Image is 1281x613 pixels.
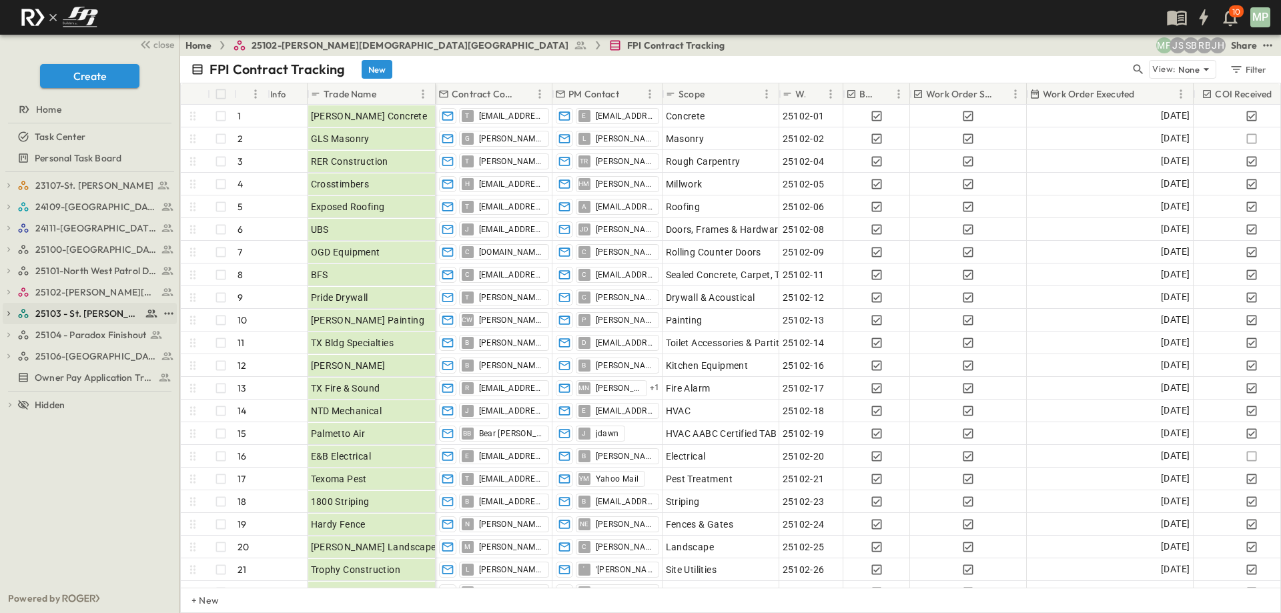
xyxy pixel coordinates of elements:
p: 20 [238,540,249,554]
span: [PERSON_NAME][EMAIL_ADDRESS][DOMAIN_NAME] [479,542,543,552]
span: NTD Mechanical [311,404,382,418]
span: Rolling Counter Doors [666,245,761,259]
span: [PERSON_NAME] [596,156,653,167]
span: [DATE] [1161,221,1190,237]
span: T [465,115,469,116]
span: [PERSON_NAME][EMAIL_ADDRESS][DOMAIN_NAME] [596,315,653,326]
span: [PERSON_NAME] [596,383,641,394]
span: C [465,274,470,275]
a: 25103 - St. [PERSON_NAME] Phase 2 [17,304,158,323]
span: [EMAIL_ADDRESS][DOMAIN_NAME] [479,224,543,235]
button: Sort [997,87,1011,101]
span: [EMAIL_ADDRESS][DOMAIN_NAME] [596,406,653,416]
span: [DATE] [1161,153,1190,169]
span: B [465,342,469,343]
span: [DATE] [1161,539,1190,554]
p: 18 [238,495,246,508]
span: M [464,546,470,547]
p: View: [1152,62,1176,77]
span: Yahoo Mail [596,474,639,484]
span: Personal Task Board [35,151,121,165]
span: Toilet Accessories & Partitions [666,336,798,350]
span: [DOMAIN_NAME][EMAIL_ADDRESS][DOMAIN_NAME] [479,247,543,257]
span: FPI Contract Tracking [627,39,725,52]
span: [EMAIL_ADDRESS][DOMAIN_NAME] [479,179,543,189]
span: 25104 - Paradox Finishout [35,328,146,342]
p: 9 [238,291,243,304]
a: 25101-North West Patrol Division [17,261,174,280]
span: TX Bldg Specialties [311,336,394,350]
span: '[PERSON_NAME]' [596,564,653,575]
span: [PERSON_NAME] [311,359,386,372]
span: [PERSON_NAME] Painting [311,314,425,327]
span: 25102-24 [783,518,825,531]
button: Sort [517,87,532,101]
button: Sort [1137,87,1152,101]
span: [PERSON_NAME][EMAIL_ADDRESS][PERSON_NAME][DOMAIN_NAME] [596,451,653,462]
span: 25102-21 [783,472,825,486]
p: 6 [238,223,243,236]
span: [EMAIL_ADDRESS][DOMAIN_NAME] [596,496,653,507]
span: 25102-14 [783,336,825,350]
div: 24109-St. Teresa of Calcutta Parish Halltest [3,196,177,217]
span: close [153,38,174,51]
span: Concrete [666,109,705,123]
p: Work Order # [795,87,805,101]
p: COI Received [1215,87,1272,101]
p: Scope [679,87,705,101]
span: E [582,410,586,411]
button: Filter [1224,60,1270,79]
span: 25102-02 [783,132,825,145]
span: [DATE] [1161,199,1190,214]
span: A [582,206,586,207]
span: 25102-17 [783,382,825,395]
a: 25106-St. Andrews Parking Lot [17,347,174,366]
span: [EMAIL_ADDRESS][DOMAIN_NAME] [479,451,543,462]
span: [EMAIL_ADDRESS][DOMAIN_NAME] [479,201,543,212]
span: [DATE] [1161,358,1190,373]
span: Pest Treatment [666,472,733,486]
p: 7 [238,245,242,259]
button: Sort [707,87,722,101]
span: [EMAIL_ADDRESS][DOMAIN_NAME] [479,496,543,507]
span: C [582,546,586,547]
p: Contract Contact [452,87,514,101]
span: D [582,342,586,343]
span: 25100-Vanguard Prep School [35,243,157,256]
span: 25102-04 [783,155,825,168]
a: Task Center [3,127,174,146]
span: [DATE] [1161,494,1190,509]
p: 11 [238,336,244,350]
a: 25104 - Paradox Finishout [17,326,174,344]
span: 25102-09 [783,245,825,259]
span: [DATE] [1161,448,1190,464]
span: [DATE] [1161,108,1190,123]
span: [PERSON_NAME][EMAIL_ADDRESS][PERSON_NAME][DOMAIN_NAME] [479,338,543,348]
span: 23107-St. [PERSON_NAME] [35,179,153,192]
span: [PERSON_NAME] [596,587,653,598]
p: 5 [238,200,243,213]
span: [EMAIL_ADDRESS][DOMAIN_NAME] [596,201,653,212]
span: 25102-12 [783,291,825,304]
p: 10 [1232,7,1240,17]
span: [PERSON_NAME] [596,179,653,189]
span: 25102-26 [783,563,825,576]
span: [EMAIL_ADDRESS][PERSON_NAME][DOMAIN_NAME] [596,338,653,348]
span: [DATE] [1161,312,1190,328]
span: [DATE] [1161,176,1190,191]
div: 25102-Christ The Redeemer Anglican Churchtest [3,281,177,303]
span: 25102-[PERSON_NAME][DEMOGRAPHIC_DATA][GEOGRAPHIC_DATA] [252,39,568,52]
span: UBS [311,223,329,236]
p: 15 [238,427,246,440]
span: Landscape [666,540,715,554]
p: 1 [238,109,241,123]
span: L [466,569,469,570]
span: [DATE] [1161,562,1190,577]
span: 24109-St. Teresa of Calcutta Parish Hall [35,200,157,213]
span: Bear [PERSON_NAME] [479,428,543,439]
button: Sort [880,87,895,101]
